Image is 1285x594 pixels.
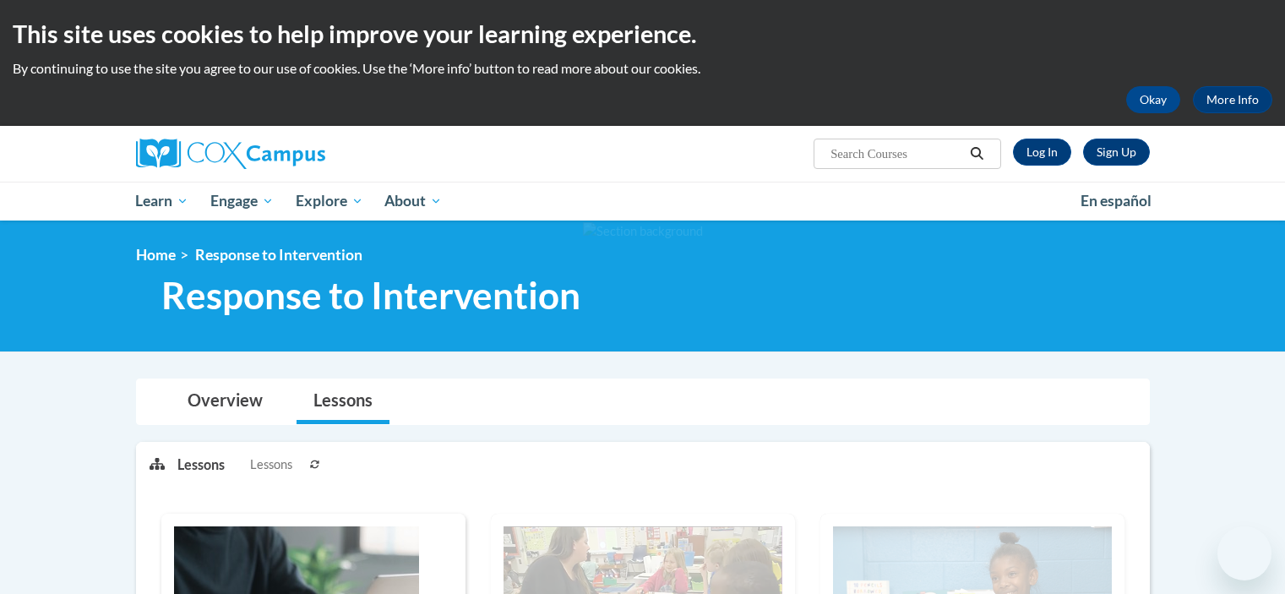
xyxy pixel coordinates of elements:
a: Explore [285,182,374,221]
a: En español [1070,183,1162,219]
a: Lessons [297,379,389,424]
a: Learn [125,182,200,221]
input: Search Courses [829,144,964,164]
h2: This site uses cookies to help improve your learning experience. [13,17,1272,51]
div: Main menu [111,182,1175,221]
span: About [384,191,442,211]
a: Home [136,246,176,264]
span: Engage [210,191,274,211]
img: Cox Campus [136,139,325,169]
p: By continuing to use the site you agree to our use of cookies. Use the ‘More info’ button to read... [13,59,1272,78]
span: En español [1081,192,1152,210]
p: Lessons [177,455,225,474]
img: Section background [583,222,703,241]
a: Overview [171,379,280,424]
span: Response to Intervention [195,246,362,264]
a: Register [1083,139,1150,166]
button: Search [964,144,989,164]
a: Cox Campus [136,139,457,169]
a: Engage [199,182,285,221]
a: More Info [1193,86,1272,113]
button: Okay [1126,86,1180,113]
a: About [373,182,453,221]
iframe: Button to launch messaging window [1217,526,1271,580]
span: Response to Intervention [161,273,580,318]
span: Explore [296,191,363,211]
span: Learn [135,191,188,211]
a: Log In [1013,139,1071,166]
span: Lessons [250,455,292,474]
